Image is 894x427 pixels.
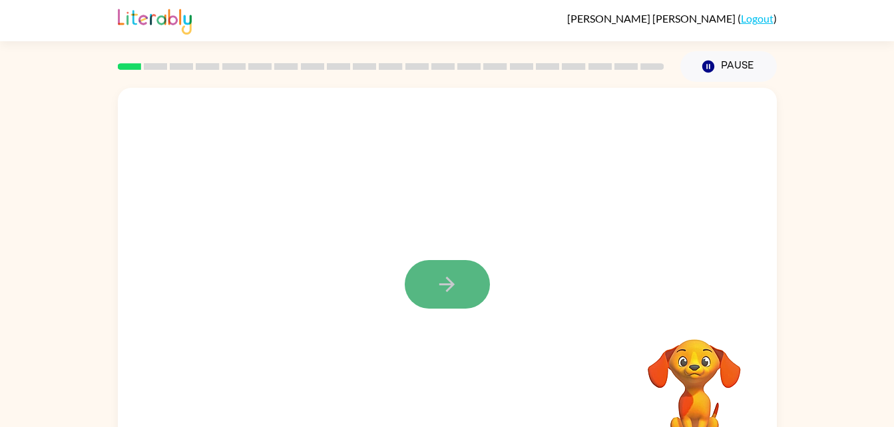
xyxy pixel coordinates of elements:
[680,51,777,82] button: Pause
[118,5,192,35] img: Literably
[741,12,774,25] a: Logout
[567,12,738,25] span: [PERSON_NAME] [PERSON_NAME]
[567,12,777,25] div: ( )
